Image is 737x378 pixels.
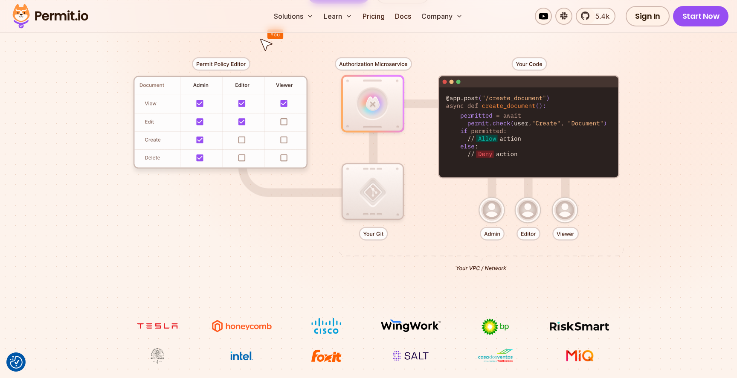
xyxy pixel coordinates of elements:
[673,6,729,26] a: Start Now
[548,318,612,334] img: Risksmart
[418,8,466,25] button: Company
[10,356,23,369] button: Consent Preferences
[590,11,609,21] span: 5.4k
[210,348,274,364] img: Intel
[294,318,358,334] img: Cisco
[270,8,317,25] button: Solutions
[551,349,609,363] img: MIQ
[576,8,615,25] a: 5.4k
[626,6,670,26] a: Sign In
[463,348,527,364] img: Casa dos Ventos
[125,318,189,334] img: tesla
[392,8,415,25] a: Docs
[359,8,388,25] a: Pricing
[10,356,23,369] img: Revisit consent button
[125,348,189,364] img: Maricopa County Recorder\'s Office
[294,348,358,364] img: Foxit
[320,8,356,25] button: Learn
[210,318,274,334] img: Honeycomb
[463,318,527,336] img: bp
[9,2,92,31] img: Permit logo
[379,318,443,334] img: Wingwork
[379,348,443,364] img: salt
